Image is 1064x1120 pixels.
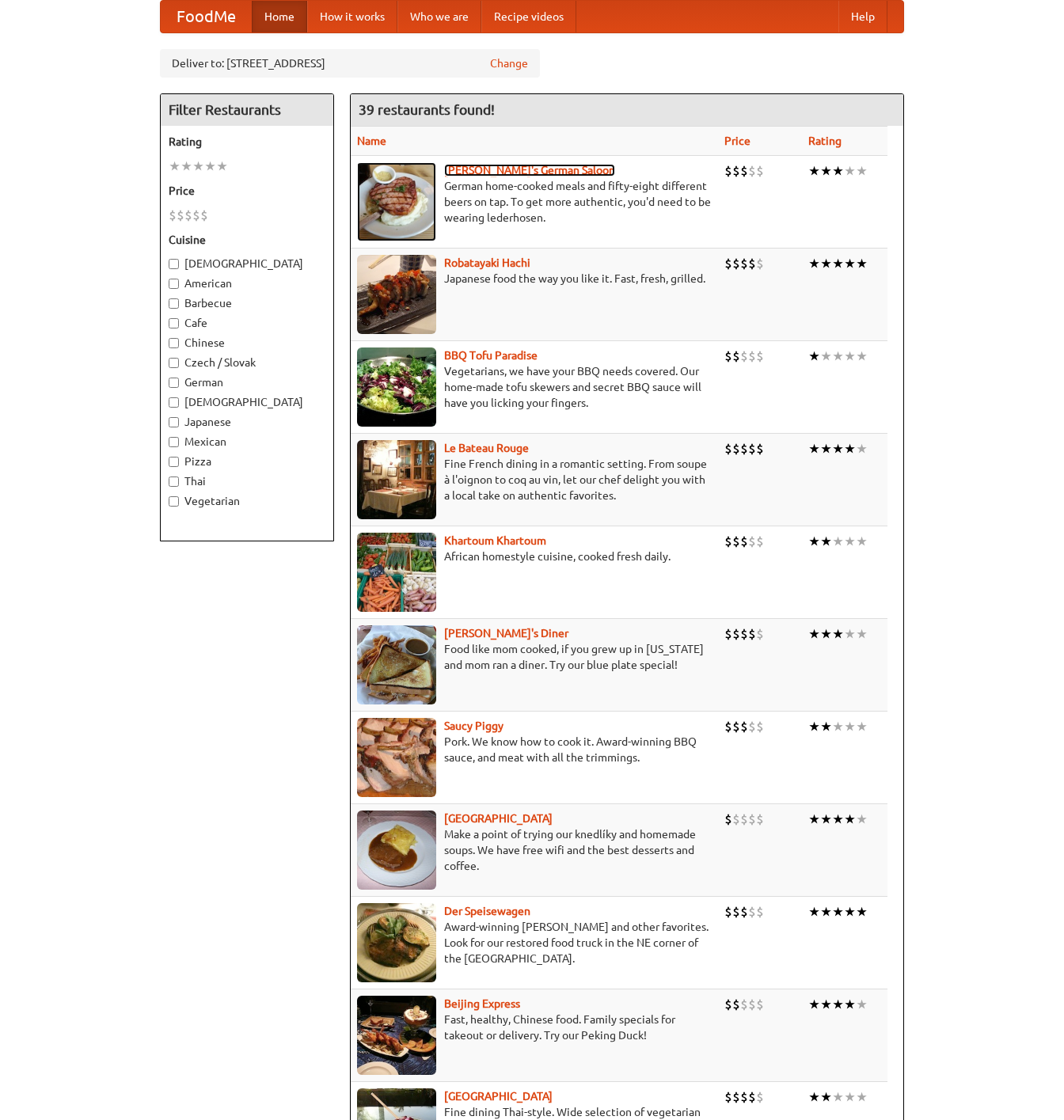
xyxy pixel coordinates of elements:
li: $ [748,533,756,550]
li: ★ [820,996,832,1013]
li: ★ [820,625,832,643]
li: $ [756,347,764,365]
label: Pizza [169,454,325,469]
input: Czech / Slovak [169,358,179,368]
p: Fine French dining in a romantic setting. From soupe à l'oignon to coq au vin, let our chef delig... [357,456,712,503]
li: $ [748,903,756,921]
li: $ [732,811,740,828]
li: ★ [856,347,868,365]
li: ★ [820,811,832,828]
li: $ [724,255,732,272]
b: Beijing Express [444,997,520,1010]
li: ★ [808,440,820,457]
a: [PERSON_NAME]'s Diner [444,627,568,640]
a: Khartoum Khartoum [444,534,546,547]
li: ★ [832,162,844,180]
li: $ [724,1088,732,1106]
li: ★ [180,158,192,175]
label: [DEMOGRAPHIC_DATA] [169,256,325,271]
b: [PERSON_NAME]'s German Saloon [444,164,615,177]
label: Cafe [169,315,325,331]
input: American [169,279,179,289]
p: Award-winning [PERSON_NAME] and other favorites. Look for our restored food truck in the NE corne... [357,919,712,966]
li: $ [740,996,748,1013]
p: Pork. We know how to cook it. Award-winning BBQ sauce, and meat with all the trimmings. [357,734,712,765]
li: ★ [832,996,844,1013]
li: $ [192,207,200,224]
li: ★ [844,1088,856,1106]
li: $ [756,255,764,272]
input: Thai [169,476,179,487]
li: ★ [820,718,832,735]
li: ★ [856,162,868,180]
li: ★ [844,625,856,643]
li: ★ [844,533,856,550]
li: ★ [844,347,856,365]
label: Barbecue [169,295,325,311]
li: $ [748,1088,756,1106]
input: Cafe [169,318,179,328]
li: ★ [808,162,820,180]
li: $ [732,255,740,272]
li: $ [732,903,740,921]
li: $ [748,440,756,457]
li: $ [724,903,732,921]
li: $ [732,533,740,550]
li: ★ [844,811,856,828]
li: ★ [856,718,868,735]
li: $ [177,207,184,224]
p: Japanese food the way you like it. Fast, fresh, grilled. [357,271,712,287]
b: [GEOGRAPHIC_DATA] [444,812,553,825]
li: ★ [808,625,820,643]
a: Help [838,1,887,32]
li: ★ [832,811,844,828]
li: ★ [820,440,832,457]
li: $ [724,625,732,643]
a: Who we are [397,1,481,32]
li: $ [756,718,764,735]
li: ★ [192,158,204,175]
li: $ [732,996,740,1013]
li: ★ [856,996,868,1013]
li: $ [756,903,764,921]
b: Der Speisewagen [444,905,530,917]
input: Pizza [169,457,179,467]
img: khartoum.jpg [357,533,436,612]
a: Change [490,55,528,71]
li: ★ [844,440,856,457]
li: $ [740,625,748,643]
li: $ [748,255,756,272]
img: esthers.jpg [357,162,436,241]
input: Chinese [169,338,179,348]
li: ★ [832,718,844,735]
li: $ [740,255,748,272]
li: $ [732,347,740,365]
b: Robatayaki Hachi [444,256,530,269]
input: [DEMOGRAPHIC_DATA] [169,397,179,408]
li: ★ [832,903,844,921]
img: beijing.jpg [357,996,436,1075]
li: $ [740,903,748,921]
img: robatayaki.jpg [357,255,436,334]
img: speisewagen.jpg [357,903,436,982]
li: $ [756,440,764,457]
li: ★ [820,255,832,272]
li: ★ [844,718,856,735]
li: $ [724,347,732,365]
a: Saucy Piggy [444,719,503,732]
label: Chinese [169,335,325,351]
a: [GEOGRAPHIC_DATA] [444,1090,553,1103]
p: Food like mom cooked, if you grew up in [US_STATE] and mom ran a diner. Try our blue plate special! [357,641,712,673]
h5: Rating [169,134,325,150]
li: ★ [808,811,820,828]
li: $ [756,162,764,180]
li: ★ [832,533,844,550]
li: $ [724,718,732,735]
li: ★ [808,533,820,550]
a: How it works [307,1,397,32]
li: $ [756,996,764,1013]
li: ★ [856,625,868,643]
